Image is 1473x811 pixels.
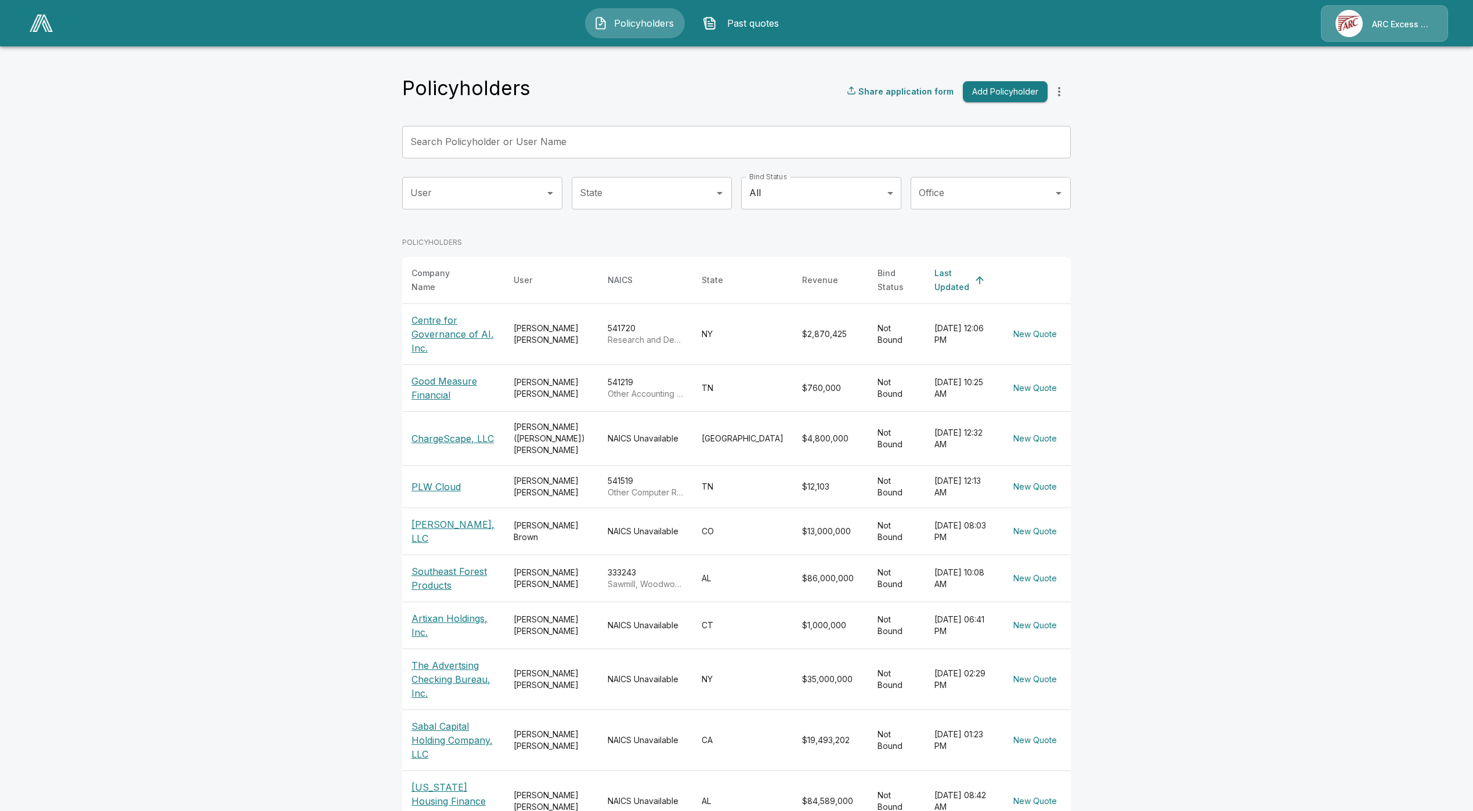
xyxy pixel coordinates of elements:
[868,709,925,770] td: Not Bound
[712,185,728,201] button: Open
[925,465,999,508] td: [DATE] 12:13 AM
[402,76,530,100] h4: Policyholders
[411,266,474,294] div: Company Name
[514,475,589,498] div: [PERSON_NAME] [PERSON_NAME]
[608,487,683,498] p: Other Computer Related Services
[793,602,868,649] td: $1,000,000
[692,602,793,649] td: CT
[1372,19,1434,30] p: ARC Excess & Surplus
[925,555,999,602] td: [DATE] 10:08 AM
[793,465,868,508] td: $12,103
[411,480,495,494] p: PLW Cloud
[598,709,692,770] td: NAICS Unavailable
[585,8,685,38] button: Policyholders IconPolicyholders
[694,8,794,38] button: Past quotes IconPast quotes
[598,411,692,465] td: NAICS Unavailable
[608,376,683,400] div: 541219
[514,729,589,752] div: [PERSON_NAME] [PERSON_NAME]
[411,374,495,402] p: Good Measure Financial
[514,376,589,400] div: [PERSON_NAME] [PERSON_NAME]
[1009,324,1062,345] button: New Quote
[868,303,925,364] td: Not Bound
[1009,568,1062,589] button: New Quote
[1048,80,1071,103] button: more
[925,709,999,770] td: [DATE] 01:23 PM
[692,465,793,508] td: TN
[802,273,838,287] div: Revenue
[692,364,793,411] td: TN
[692,649,793,709] td: NY
[1009,378,1062,399] button: New Quote
[868,508,925,555] td: Not Bound
[692,709,793,770] td: CA
[411,611,495,639] p: Artixan Holdings, Inc.
[692,555,793,602] td: AL
[608,475,683,498] div: 541519
[1009,521,1062,542] button: New Quote
[741,177,901,209] div: All
[793,709,868,770] td: $19,493,202
[793,508,868,555] td: $13,000,000
[402,237,1071,248] p: POLICYHOLDERS
[411,564,495,592] p: Southeast Forest Products
[692,303,793,364] td: NY
[411,719,495,761] p: Sabal Capital Holding Company, LLC
[514,668,589,691] div: [PERSON_NAME] [PERSON_NAME]
[598,602,692,649] td: NAICS Unavailable
[868,257,925,304] th: Bind Status
[868,411,925,465] td: Not Bound
[925,602,999,649] td: [DATE] 06:41 PM
[1009,476,1062,498] button: New Quote
[411,658,495,700] p: The Advertsing Checking Bureau, Inc.
[411,432,495,446] p: ChargeScape, LLC
[721,16,785,30] span: Past quotes
[925,411,999,465] td: [DATE] 12:32 AM
[612,16,676,30] span: Policyholders
[598,508,692,555] td: NAICS Unavailable
[411,517,495,545] p: [PERSON_NAME], LLC
[608,567,683,590] div: 333243
[793,364,868,411] td: $760,000
[1009,428,1062,450] button: New Quote
[925,303,999,364] td: [DATE] 12:06 PM
[868,555,925,602] td: Not Bound
[594,16,608,30] img: Policyholders Icon
[925,508,999,555] td: [DATE] 08:03 PM
[793,649,868,709] td: $35,000,000
[1009,615,1062,636] button: New Quote
[608,388,683,400] p: Other Accounting Services
[749,172,787,182] label: Bind Status
[514,614,589,637] div: [PERSON_NAME] [PERSON_NAME]
[514,421,589,456] div: [PERSON_NAME] ([PERSON_NAME]) [PERSON_NAME]
[30,15,53,32] img: AA Logo
[514,323,589,346] div: [PERSON_NAME] [PERSON_NAME]
[514,520,589,543] div: [PERSON_NAME] Brown
[793,411,868,465] td: $4,800,000
[963,81,1048,103] button: Add Policyholder
[1009,669,1062,690] button: New Quote
[608,323,683,346] div: 541720
[958,81,1048,103] a: Add Policyholder
[514,273,532,287] div: User
[598,649,692,709] td: NAICS Unavailable
[868,602,925,649] td: Not Bound
[793,555,868,602] td: $86,000,000
[793,303,868,364] td: $2,870,425
[692,508,793,555] td: CO
[702,273,723,287] div: State
[925,364,999,411] td: [DATE] 10:25 AM
[858,85,954,97] p: Share application form
[1050,185,1067,201] button: Open
[934,266,969,294] div: Last Updated
[1009,730,1062,751] button: New Quote
[514,567,589,590] div: [PERSON_NAME] [PERSON_NAME]
[608,578,683,590] p: Sawmill, Woodworking, and Paper Machinery Manufacturing
[1335,10,1363,37] img: Agency Icon
[868,364,925,411] td: Not Bound
[925,649,999,709] td: [DATE] 02:29 PM
[608,334,683,346] p: Research and Development in the Social Sciences and Humanities
[868,649,925,709] td: Not Bound
[692,411,793,465] td: [GEOGRAPHIC_DATA]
